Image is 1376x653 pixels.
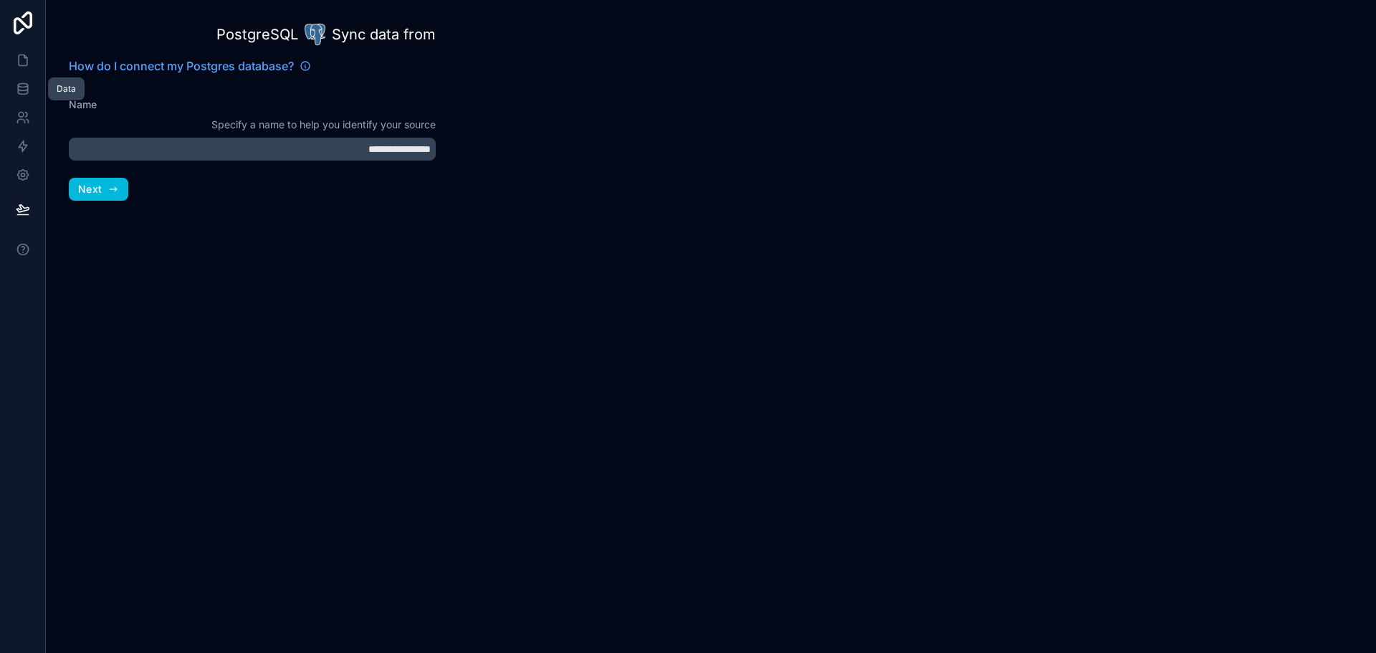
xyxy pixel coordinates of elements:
span: Next [78,183,102,196]
button: Next [69,178,128,201]
img: Supabase database logo [304,23,326,46]
span: Sync data from [332,24,436,44]
label: Name [69,97,97,112]
span: PostgreSQL [216,24,298,44]
div: Data [57,83,76,95]
span: How do I connect my Postgres database? [69,57,294,75]
p: Specify a name to help you identify your source [69,118,436,132]
a: How do I connect my Postgres database? [69,57,311,75]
